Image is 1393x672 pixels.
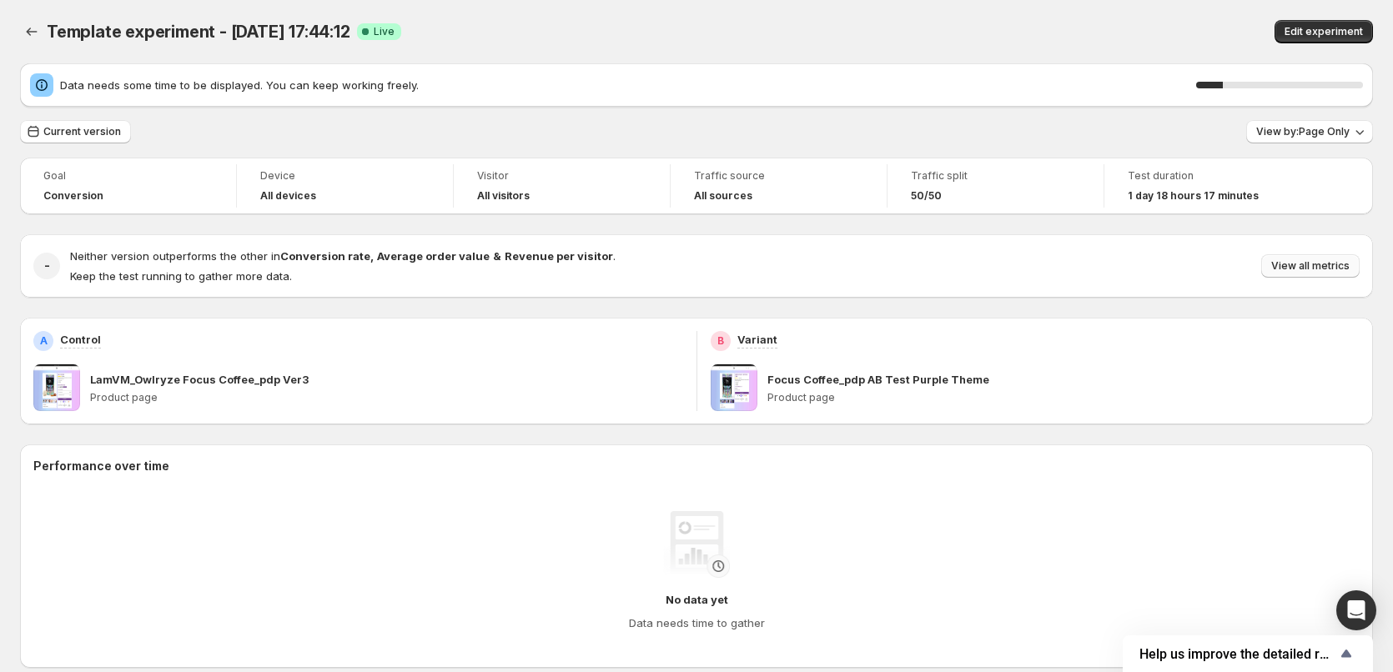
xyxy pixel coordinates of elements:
[1261,254,1360,278] button: View all metrics
[33,364,80,411] img: LamVM_Owlryze Focus Coffee_pdp Ver3
[767,371,989,388] p: Focus Coffee_pdp AB Test Purple Theme
[694,168,863,204] a: Traffic sourceAll sources
[1246,120,1373,143] button: View by:Page Only
[1139,644,1356,664] button: Show survey - Help us improve the detailed report for A/B campaigns
[477,168,646,204] a: VisitorAll visitors
[505,249,613,263] strong: Revenue per visitor
[1336,590,1376,630] div: Open Intercom Messenger
[1128,169,1298,183] span: Test duration
[43,189,103,203] span: Conversion
[911,189,942,203] span: 50/50
[47,22,350,42] span: Template experiment - [DATE] 17:44:12
[70,249,616,263] span: Neither version outperforms the other in .
[1285,25,1363,38] span: Edit experiment
[711,364,757,411] img: Focus Coffee_pdp AB Test Purple Theme
[260,189,316,203] h4: All devices
[477,169,646,183] span: Visitor
[493,249,501,263] strong: &
[377,249,490,263] strong: Average order value
[1275,20,1373,43] button: Edit experiment
[663,511,730,578] img: No data yet
[1139,646,1336,662] span: Help us improve the detailed report for A/B campaigns
[60,331,101,348] p: Control
[43,169,213,183] span: Goal
[911,169,1080,183] span: Traffic split
[629,614,765,631] h4: Data needs time to gather
[33,458,1360,474] h2: Performance over time
[1128,189,1259,203] span: 1 day 18 hours 17 minutes
[767,391,1360,404] p: Product page
[717,334,724,348] h2: B
[666,591,728,608] h4: No data yet
[40,334,48,348] h2: A
[90,371,309,388] p: LamVM_Owlryze Focus Coffee_pdp Ver3
[43,125,121,138] span: Current version
[90,391,683,404] p: Product page
[280,249,370,263] strong: Conversion rate
[911,168,1080,204] a: Traffic split50/50
[60,77,1196,93] span: Data needs some time to be displayed. You can keep working freely.
[1271,259,1350,273] span: View all metrics
[1128,168,1298,204] a: Test duration1 day 18 hours 17 minutes
[694,169,863,183] span: Traffic source
[370,249,374,263] strong: ,
[20,20,43,43] button: Back
[44,258,50,274] h2: -
[1256,125,1350,138] span: View by: Page Only
[260,168,430,204] a: DeviceAll devices
[374,25,395,38] span: Live
[694,189,752,203] h4: All sources
[20,120,131,143] button: Current version
[260,169,430,183] span: Device
[737,331,777,348] p: Variant
[477,189,530,203] h4: All visitors
[70,269,292,283] span: Keep the test running to gather more data.
[43,168,213,204] a: GoalConversion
